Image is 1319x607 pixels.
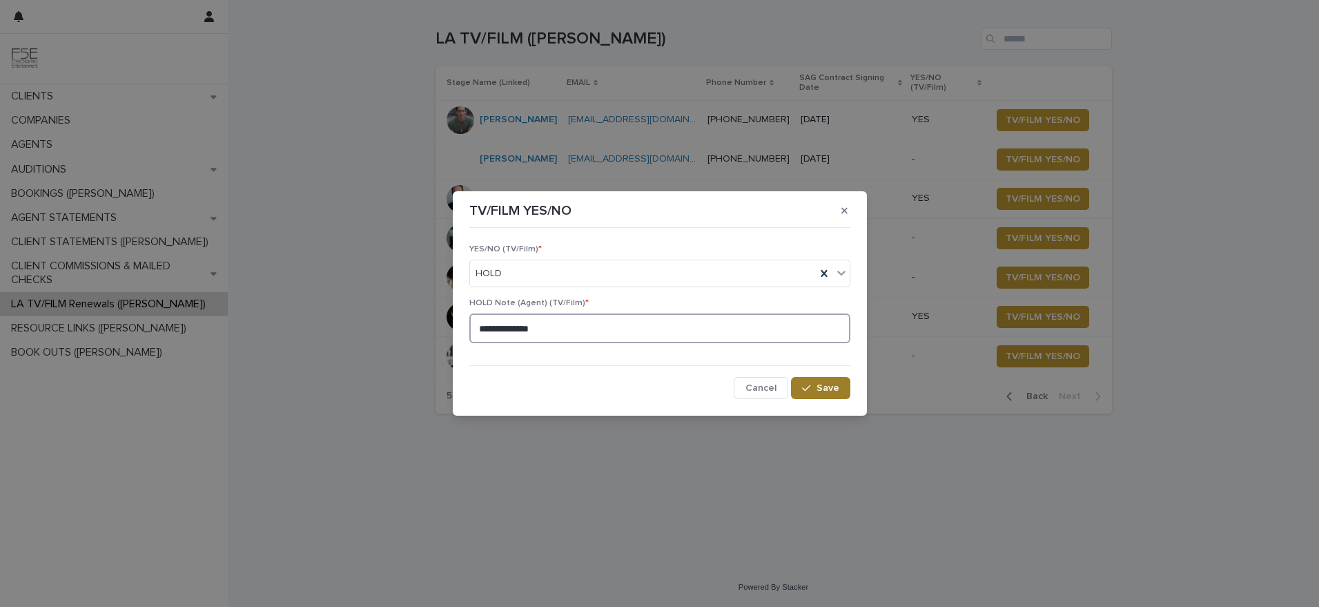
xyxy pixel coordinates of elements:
[476,267,502,281] span: HOLD
[745,383,776,393] span: Cancel
[469,299,589,307] span: HOLD Note (Agent) (TV/Film)
[469,245,542,253] span: YES/NO (TV/Film)
[791,377,850,399] button: Save
[817,383,839,393] span: Save
[469,202,571,219] p: TV/FILM YES/NO
[734,377,788,399] button: Cancel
